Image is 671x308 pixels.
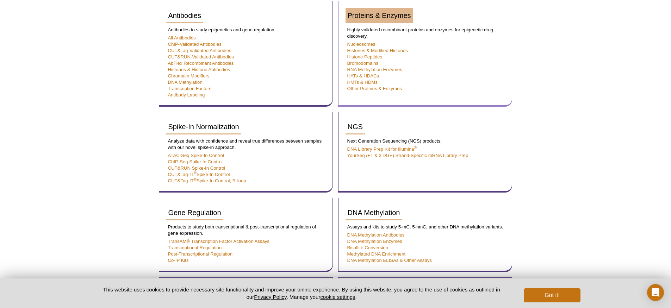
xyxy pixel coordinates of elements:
[347,67,402,72] a: RNA Methylation Enzymes
[168,165,225,171] a: CUT&RUN Spike-In Control
[347,232,405,238] a: DNA Methylation Antibodies
[347,258,432,263] a: DNA Methylation ELISAs & Other Assays
[346,27,505,39] p: Highly validated recombinant proteins and enzymes for epigenetic drug discovery.
[168,73,210,78] a: Chromatin Modifiers
[347,42,375,47] a: Nucleosomes
[168,239,269,244] a: TransAM® Transcription Factor Activation Assays
[168,245,222,250] a: Transcriptional Regulation
[166,8,203,23] a: Antibodies
[346,224,505,230] p: Assays and kits to study 5-mC, 5-hmC, and other DNA methylation variants.
[166,224,325,237] p: Products to study both transcriptional & post-transcriptional regulation of gene expression.
[347,80,378,85] a: HMTs & HDMs
[168,12,201,19] span: Antibodies
[346,8,413,23] a: Proteins & Enzymes
[168,61,234,66] a: AbFlex Recombinant Antibodies
[168,172,230,177] a: CUT&Tag-IT®Spike-In Control
[346,205,402,220] a: DNA Methylation
[347,153,468,158] a: YourSeq (FT & 3’DGE) Strand-Specific mRNA Library Prep
[168,35,196,40] a: All Antibodies
[168,153,224,158] a: ATAC-Seq Spike-In Control
[347,251,406,257] a: Methylated DNA Enrichment
[414,145,417,150] sup: ®
[254,294,286,300] a: Privacy Policy
[524,288,580,302] button: Got it!
[348,123,363,131] span: NGS
[168,86,211,91] a: Transcription Factors
[194,177,197,181] sup: ®
[168,178,246,183] a: CUT&Tag-IT®Spike-In Control, R-loop
[346,138,505,144] p: Next Generation Sequencing (NGS) products.
[647,284,664,301] div: Open Intercom Messenger
[168,67,230,72] a: Histones & Histone Antibodies
[168,258,189,263] a: Co-IP Kits
[347,86,402,91] a: Other Proteins & Enzymes
[168,251,233,257] a: Post-Transcriptional Regulation
[166,138,325,151] p: Analyze data with confidence and reveal true differences between samples with our novel spike-in ...
[168,123,239,131] span: Spike-In Normalization
[166,119,241,134] a: Spike-In Normalization
[168,48,231,53] a: CUT&Tag-Validated Antibodies
[347,61,379,66] a: Bromodomains
[168,159,223,164] a: ChIP-Seq Spike-In Control
[168,92,205,98] a: Antibody Labeling
[194,171,197,175] sup: ®
[347,73,379,78] a: HATs & HDACs
[168,80,203,85] a: DNA Methylation
[168,209,221,216] span: Gene Regulation
[168,54,234,59] a: CUT&RUN-Validated Antibodies
[166,205,223,220] a: Gene Regulation
[346,119,365,134] a: NGS
[166,27,325,33] p: Antibodies to study epigenetics and gene regulation.
[168,42,222,47] a: ChIP-Validated Antibodies
[347,146,417,152] a: DNA Library Prep Kit for Illumina®
[347,245,389,250] a: Bisulfite Conversion
[347,239,402,244] a: DNA Methylation Enzymes
[347,48,408,53] a: Histones & Modified Histones
[320,294,355,300] button: cookie settings
[348,209,400,216] span: DNA Methylation
[91,286,512,301] p: This website uses cookies to provide necessary site functionality and improve your online experie...
[348,12,411,19] span: Proteins & Enzymes
[347,54,383,59] a: Histone Peptides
